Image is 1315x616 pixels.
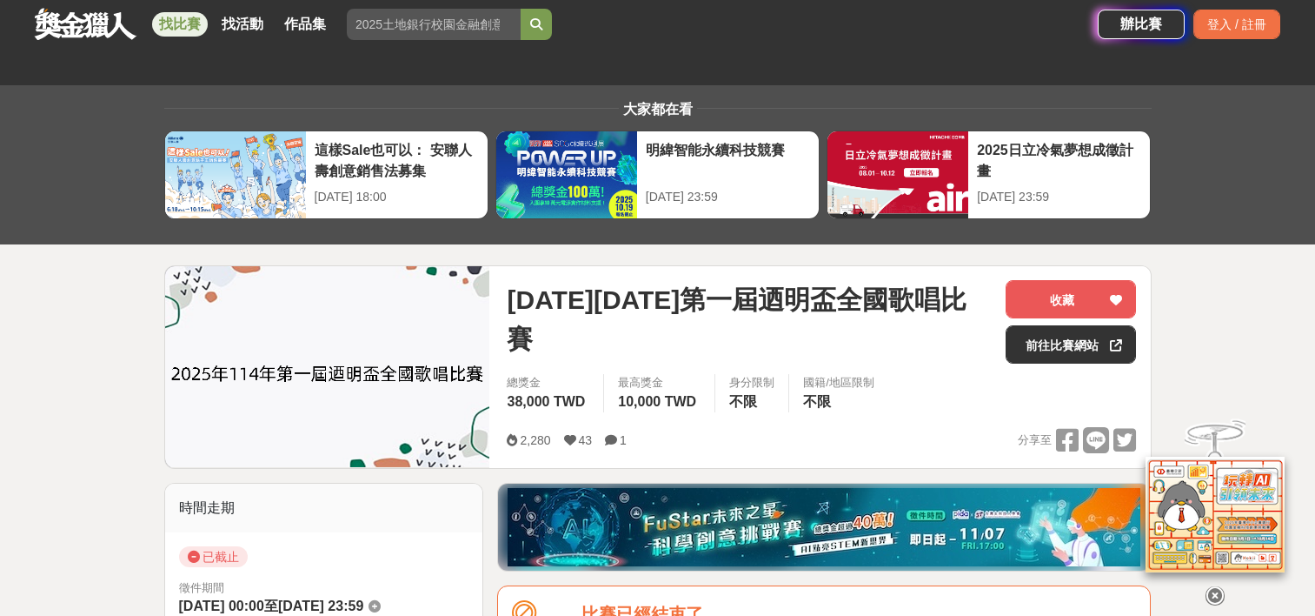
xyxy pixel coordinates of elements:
span: [DATE] 23:59 [278,599,363,613]
div: 時間走期 [165,484,483,532]
span: 38,000 TWD [507,394,585,409]
span: 大家都在看 [619,102,697,117]
span: 43 [579,433,593,447]
div: 登入 / 註冊 [1193,10,1280,39]
div: [DATE] 18:00 [315,188,479,206]
span: 至 [264,599,278,613]
div: 身分限制 [729,374,774,392]
a: 找比賽 [152,12,208,37]
img: d2146d9a-e6f6-4337-9592-8cefde37ba6b.png [1146,454,1285,570]
div: 國籍/地區限制 [803,374,874,392]
span: 不限 [729,394,757,409]
img: Cover Image [165,266,490,467]
span: 2,280 [520,433,550,447]
div: 這樣Sale也可以： 安聯人壽創意銷售法募集 [315,140,479,179]
span: 最高獎金 [618,374,701,392]
div: 明緯智能永續科技競賽 [646,140,810,179]
input: 2025土地銀行校園金融創意挑戰賽：從你出發 開啟智慧金融新頁 [347,9,521,40]
span: 不限 [803,394,831,409]
a: 前往比賽網站 [1006,325,1136,364]
span: 10,000 TWD [618,394,696,409]
a: 明緯智能永續科技競賽[DATE] 23:59 [495,131,820,219]
a: 辦比賽 [1098,10,1185,39]
span: 已截止 [179,546,248,567]
a: 作品集 [277,12,333,37]
a: 找活動 [215,12,270,37]
a: 2025日立冷氣夢想成徵計畫[DATE] 23:59 [827,131,1151,219]
span: [DATE] 00:00 [179,599,264,613]
span: 分享至 [1018,427,1052,453]
img: d40c9272-0343-4c18-9a81-6198b9b9e0f4.jpg [508,488,1140,566]
span: 1 [620,433,627,447]
div: [DATE] 23:59 [977,188,1141,206]
a: 這樣Sale也可以： 安聯人壽創意銷售法募集[DATE] 18:00 [164,131,488,219]
div: 2025日立冷氣夢想成徵計畫 [977,140,1141,179]
span: 總獎金 [507,374,589,392]
button: 收藏 [1006,280,1136,318]
span: 徵件期間 [179,581,224,594]
span: [DATE][DATE]第一屆迺明盃全國歌唱比賽 [507,280,992,358]
div: [DATE] 23:59 [646,188,810,206]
